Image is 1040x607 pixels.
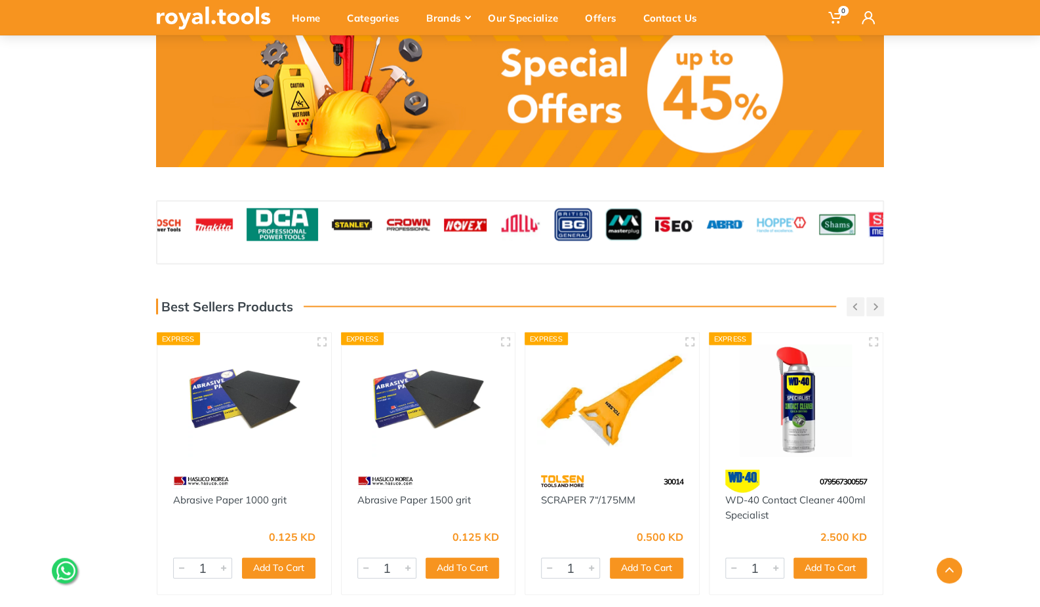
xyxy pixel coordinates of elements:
[357,469,414,492] img: 88.webp
[725,469,759,492] img: 25.webp
[725,493,866,520] a: WD-40 Contact Cleaner 400ml Specialist
[173,469,230,492] img: 88.webp
[820,476,867,486] span: 079567300557
[605,208,643,241] img: Royal Tools Brand - Masterplug
[357,493,471,505] a: Abrasive Paper 1500 grit
[576,4,634,31] div: Offers
[156,7,271,29] img: royal.tools Logo
[133,208,182,241] img: Royal Tools Brand - Bosch
[444,208,487,241] img: Royal Tools Brand - Novex
[452,531,499,541] div: 0.125 KD
[637,531,683,541] div: 0.500 KD
[664,476,683,486] span: 30014
[709,332,752,345] div: Express
[338,4,417,31] div: Categories
[757,208,806,241] img: Royal Tools Brand - Hoppe
[331,208,372,241] img: Royal Tools Brand - Stanley
[173,493,287,505] a: Abrasive Paper 1000 grit
[868,208,913,241] img: Royal Tools Brand - Sinar
[283,4,338,31] div: Home
[157,332,200,345] div: Express
[156,298,293,314] h3: Best Sellers Products
[838,6,849,16] span: 0
[721,344,871,456] img: Royal Tools - WD-40 Contact Cleaner 400ml Specialist
[341,332,384,345] div: Express
[537,344,687,456] img: Royal Tools - SCRAPER 7“/175MM
[169,344,319,456] img: Royal Tools - Abrasive Paper 1000 grit
[247,208,318,241] img: Royal Tools Brand - DCA
[706,208,744,241] img: Royal Tools Brand - ABRO
[820,531,867,541] div: 2.500 KD
[479,4,576,31] div: Our Specialize
[386,208,431,241] img: Royal Tools Brand - Crown
[655,208,693,241] img: Royal Tools Brand - ISEO
[500,208,541,241] img: Royal Tools Brand - Jolly
[353,344,504,456] img: Royal Tools - Abrasive Paper 1500 grit
[195,208,233,241] img: Royal Tools Brand - Makita
[819,208,855,241] img: Royal Tools Brand - Shams
[634,4,715,31] div: Contact Us
[554,208,592,241] img: Royal Tools Brand - BG Electrical
[541,469,584,492] img: 64.webp
[269,531,315,541] div: 0.125 KD
[541,493,635,505] a: SCRAPER 7“/175MM
[417,4,479,31] div: Brands
[525,332,568,345] div: Express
